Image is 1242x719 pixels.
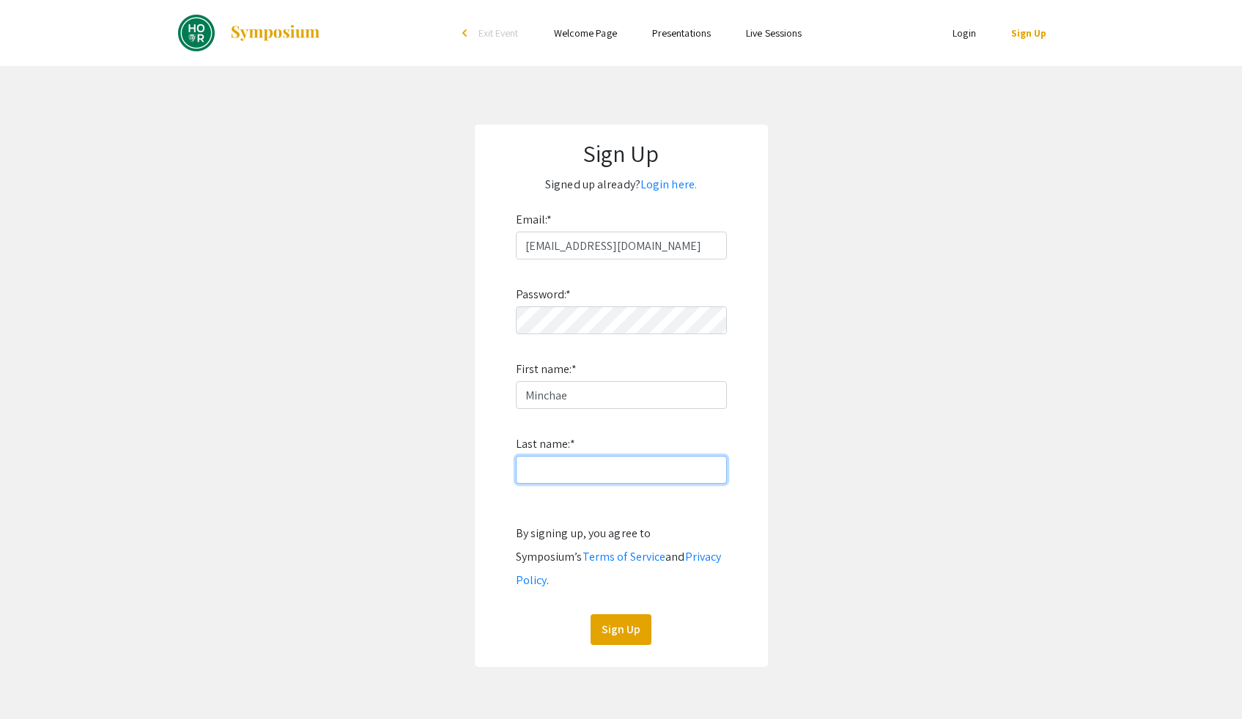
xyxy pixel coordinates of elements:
label: Last name: [516,432,575,456]
p: Signed up already? [489,173,753,196]
div: By signing up, you agree to Symposium’s and . [516,522,727,592]
span: Exit Event [478,26,519,40]
a: DREAMS: Fall 2024 [178,15,321,51]
a: Login [953,26,976,40]
img: Symposium by ForagerOne [229,24,321,42]
label: First name: [516,358,577,381]
label: Email: [516,208,552,232]
a: Sign Up [1011,26,1047,40]
div: arrow_back_ios [462,29,471,37]
a: Presentations [652,26,711,40]
a: Live Sessions [746,26,802,40]
a: Welcome Page [554,26,617,40]
a: Login here. [640,177,697,192]
h1: Sign Up [489,139,753,167]
img: DREAMS: Fall 2024 [178,15,215,51]
iframe: Chat [11,653,62,708]
button: Sign Up [591,614,651,645]
a: Terms of Service [583,549,666,564]
label: Password: [516,283,572,306]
